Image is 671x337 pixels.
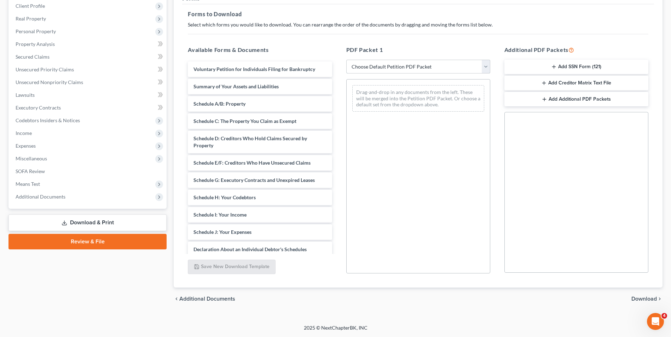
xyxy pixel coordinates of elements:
[188,260,276,274] button: Save New Download Template
[10,76,167,89] a: Unsecured Nonpriority Claims
[193,135,307,148] span: Schedule D: Creditors Who Hold Claims Secured by Property
[16,79,83,85] span: Unsecured Nonpriority Claims
[16,54,50,60] span: Secured Claims
[188,46,332,54] h5: Available Forms & Documents
[504,76,648,90] button: Add Creditor Matrix Text File
[193,194,256,200] span: Schedule H: Your Codebtors
[16,194,65,200] span: Additional Documents
[352,85,484,112] div: Drag-and-drop in any documents from the left. These will be merged into the Petition PDF Packet. ...
[8,234,167,249] a: Review & File
[10,89,167,101] a: Lawsuits
[10,101,167,114] a: Executory Contracts
[193,101,245,107] span: Schedule A/B: Property
[657,296,663,302] i: chevron_right
[10,51,167,63] a: Secured Claims
[16,105,61,111] span: Executory Contracts
[174,296,179,302] i: chevron_left
[193,229,251,235] span: Schedule J: Your Expenses
[8,214,167,231] a: Download & Print
[134,324,537,337] div: 2025 © NextChapterBK, INC
[188,21,648,28] p: Select which forms you would like to download. You can rearrange the order of the documents by dr...
[504,92,648,107] button: Add Additional PDF Packets
[16,155,47,161] span: Miscellaneous
[193,66,315,72] span: Voluntary Petition for Individuals Filing for Bankruptcy
[16,168,45,174] span: SOFA Review
[16,117,80,123] span: Codebtors Insiders & Notices
[631,296,663,302] button: Download chevron_right
[16,3,45,9] span: Client Profile
[193,177,315,183] span: Schedule G: Executory Contracts and Unexpired Leases
[647,313,664,330] iframe: Intercom live chat
[16,181,40,187] span: Means Test
[504,60,648,75] button: Add SSN Form (121)
[10,63,167,76] a: Unsecured Priority Claims
[16,28,56,34] span: Personal Property
[16,130,32,136] span: Income
[631,296,657,302] span: Download
[16,92,35,98] span: Lawsuits
[10,165,167,178] a: SOFA Review
[504,46,648,54] h5: Additional PDF Packets
[179,296,235,302] span: Additional Documents
[188,10,648,18] h5: Forms to Download
[16,66,74,72] span: Unsecured Priority Claims
[193,118,296,124] span: Schedule C: The Property You Claim as Exempt
[193,160,311,166] span: Schedule E/F: Creditors Who Have Unsecured Claims
[16,143,36,149] span: Expenses
[346,46,490,54] h5: PDF Packet 1
[193,246,307,252] span: Declaration About an Individual Debtor's Schedules
[174,296,235,302] a: chevron_left Additional Documents
[16,41,55,47] span: Property Analysis
[193,212,247,218] span: Schedule I: Your Income
[16,16,46,22] span: Real Property
[661,313,667,319] span: 4
[193,83,279,89] span: Summary of Your Assets and Liabilities
[10,38,167,51] a: Property Analysis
